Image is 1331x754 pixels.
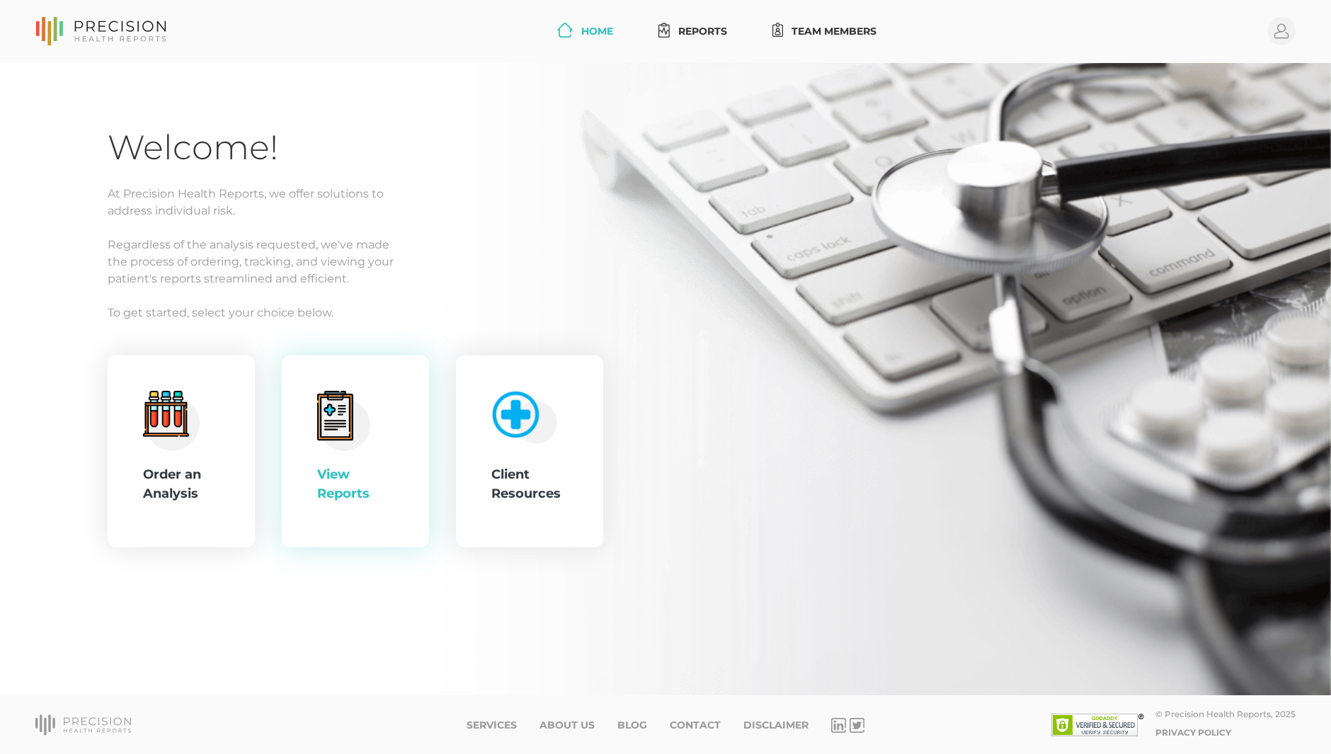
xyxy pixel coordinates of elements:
[108,304,1223,321] p: To get started, select your choice below.
[485,384,558,445] img: client-resource.c5a3b187.png
[108,236,1223,287] p: Regardless of the analysis requested, we've made the process of ordering, tracking, and viewing y...
[653,18,733,45] a: Reports
[143,465,219,503] div: Order an Analysis
[317,465,394,503] div: View Reports
[767,18,883,45] a: Team Members
[743,719,809,731] a: Disclaimer
[1155,709,1296,719] div: © Precision Health Reports, 2025
[467,719,517,731] a: Services
[617,719,647,731] a: Blog
[552,18,619,45] a: Home
[1155,727,1231,738] a: Privacy Policy
[1051,714,1144,736] img: SSL site seal - click to verify
[491,465,568,503] div: Client Resources
[108,185,1223,219] p: At Precision Health Reports, we offer solutions to address individual risk.
[539,719,595,731] a: About Us
[108,127,1223,168] h1: Welcome!
[670,719,721,731] a: Contact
